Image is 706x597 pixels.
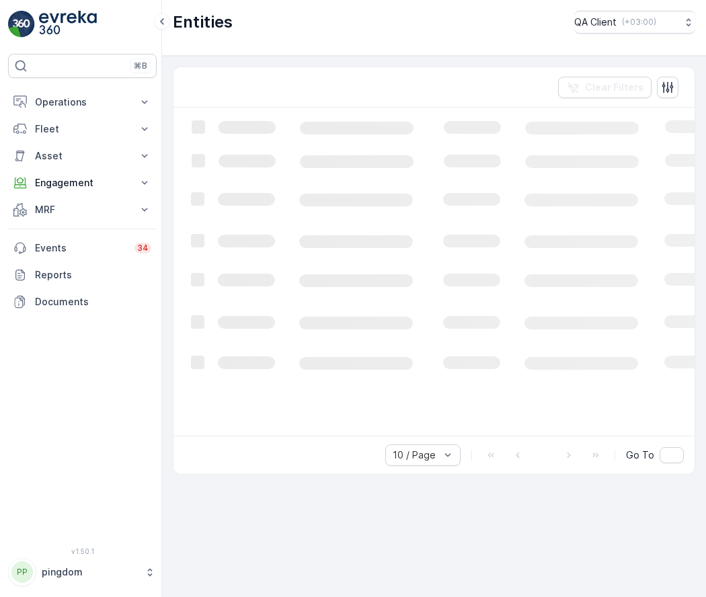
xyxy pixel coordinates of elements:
p: Reports [35,268,151,282]
button: Operations [8,89,157,116]
p: Fleet [35,122,130,136]
p: pingdom [42,565,138,579]
p: ⌘B [134,61,147,71]
button: PPpingdom [8,558,157,586]
button: Engagement [8,169,157,196]
button: Clear Filters [558,77,652,98]
a: Events34 [8,235,157,262]
span: Go To [626,448,654,462]
p: Documents [35,295,151,309]
button: QA Client(+03:00) [574,11,695,34]
div: PP [11,561,33,583]
img: logo_light-DOdMpM7g.png [39,11,97,38]
p: MRF [35,203,130,216]
button: Fleet [8,116,157,143]
button: MRF [8,196,157,223]
img: logo [8,11,35,38]
p: Entities [173,11,233,33]
p: 34 [137,243,149,253]
a: Reports [8,262,157,288]
p: Asset [35,149,130,163]
p: Operations [35,95,130,109]
p: Clear Filters [585,81,643,94]
p: ( +03:00 ) [622,17,656,28]
p: QA Client [574,15,617,29]
p: Events [35,241,126,255]
a: Documents [8,288,157,315]
button: Asset [8,143,157,169]
p: Engagement [35,176,130,190]
span: v 1.50.1 [8,547,157,555]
